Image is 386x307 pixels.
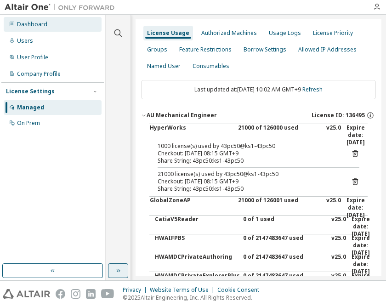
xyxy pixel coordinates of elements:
div: Dashboard [17,21,47,28]
div: Feature Restrictions [179,46,232,53]
div: HyperWorks [150,124,233,146]
div: Website Terms of Use [150,286,217,294]
div: v25.0 [326,124,341,146]
div: CatiaV5Reader [155,216,238,238]
div: v25.0 [331,253,346,275]
div: v25.0 [331,272,346,294]
div: Users [17,37,33,45]
div: Share String: 43pc50:ks1-43pc50 [158,185,337,193]
div: 0 of 2147483647 used [243,253,326,275]
div: v25.0 [331,234,346,256]
div: Expire date: [DATE] [352,216,373,238]
div: 0 of 2147483647 used [243,272,326,294]
div: v25.0 [331,216,346,238]
div: Borrow Settings [244,46,286,53]
div: Groups [147,46,167,53]
div: HWAIFPBS [155,234,238,256]
button: CatiaV5Reader0 of 1 usedv25.0Expire date:[DATE] [155,216,368,238]
div: Last updated at: [DATE] 10:02 AM GMT+9 [141,80,376,99]
div: Managed [17,104,44,111]
div: HWAMDCPrivateExplorerPlus [155,272,238,294]
img: linkedin.svg [86,289,96,299]
div: 21000 license(s) used by 43pc50@ks1-43pc50 [158,171,337,178]
div: Expire date: [DATE] [352,272,373,294]
div: Expire date: [DATE] [346,197,368,219]
div: 21000 of 126000 used [238,124,321,146]
div: 0 of 2147483647 used [243,234,326,256]
div: Allowed IP Addresses [298,46,357,53]
p: © 2025 Altair Engineering, Inc. All Rights Reserved. [123,294,265,301]
div: Usage Logs [269,29,301,37]
div: HWAMDCPrivateAuthoring [155,253,238,275]
div: License Priority [313,29,353,37]
div: 1000 license(s) used by 43pc50@ks1-43pc50 [158,142,337,150]
button: HWAMDCPrivateExplorerPlus0 of 2147483647 usedv25.0Expire date:[DATE] [155,272,368,294]
div: Privacy [123,286,150,294]
div: Authorized Machines [201,29,257,37]
div: Share String: 43pc50:ks1-43pc50 [158,157,337,165]
div: License Settings [6,88,55,95]
div: Company Profile [17,70,61,78]
button: AU Mechanical EngineerLicense ID: 136495 [141,105,376,125]
button: GlobalZoneAP21000 of 126001 usedv25.0Expire date:[DATE] [149,197,368,219]
div: GlobalZoneAP [150,197,233,219]
div: Consumables [193,63,229,70]
button: HyperWorks21000 of 126000 usedv25.0Expire date:[DATE] [149,124,368,146]
div: User Profile [17,54,48,61]
div: Expire date: [DATE] [352,253,373,275]
div: 0 of 1 used [243,216,326,238]
div: License Usage [147,29,189,37]
div: 21000 of 126001 used [238,197,321,219]
img: instagram.svg [71,289,80,299]
button: HWAIFPBS0 of 2147483647 usedv25.0Expire date:[DATE] [155,234,368,256]
div: Checkout: [DATE] 08:15 GMT+9 [158,178,337,185]
span: License ID: 136495 [312,112,365,119]
div: Cookie Consent [217,286,265,294]
div: AU Mechanical Engineer [147,112,217,119]
div: Checkout: [DATE] 08:15 GMT+9 [158,150,337,157]
div: Expire date: [DATE] [352,234,373,256]
img: facebook.svg [56,289,65,299]
div: Named User [147,63,181,70]
div: On Prem [17,119,40,127]
img: altair_logo.svg [3,289,50,299]
button: HWAMDCPrivateAuthoring0 of 2147483647 usedv25.0Expire date:[DATE] [155,253,368,275]
img: Altair One [5,3,119,12]
div: Expire date: [DATE] [346,124,368,146]
img: youtube.svg [101,289,114,299]
div: v25.0 [326,197,341,219]
a: Refresh [302,85,323,93]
